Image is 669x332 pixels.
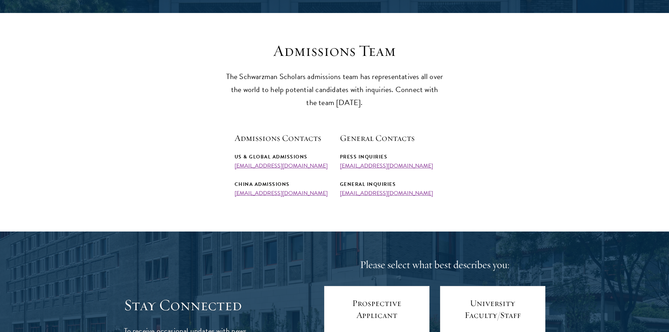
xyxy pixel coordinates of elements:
h5: Admissions Contacts [235,132,329,144]
div: Press Inquiries [340,152,435,161]
div: US & Global Admissions [235,152,329,161]
h4: Please select what best describes you: [324,258,545,272]
div: China Admissions [235,180,329,189]
a: [EMAIL_ADDRESS][DOMAIN_NAME] [340,162,433,170]
div: General Inquiries [340,180,435,189]
a: [EMAIL_ADDRESS][DOMAIN_NAME] [235,189,328,197]
p: The Schwarzman Scholars admissions team has representatives all over the world to help potential ... [226,70,444,109]
h5: General Contacts [340,132,435,144]
a: [EMAIL_ADDRESS][DOMAIN_NAME] [235,162,328,170]
h3: Stay Connected [124,295,256,315]
h3: Admissions Team [226,41,444,61]
a: [EMAIL_ADDRESS][DOMAIN_NAME] [340,189,433,197]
